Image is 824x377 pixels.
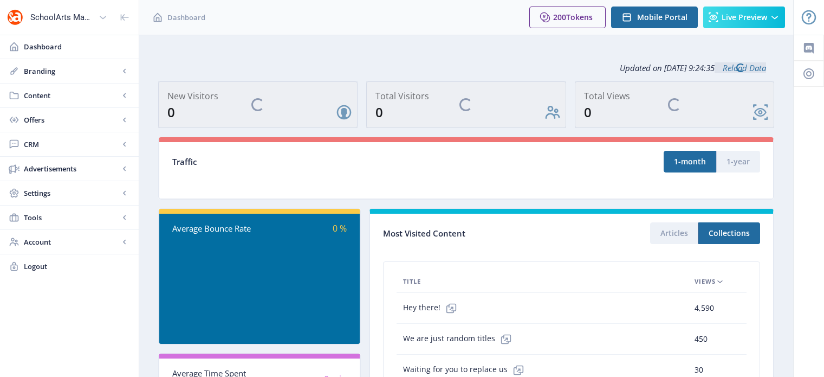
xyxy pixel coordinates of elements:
[167,12,205,23] span: Dashboard
[158,54,774,81] div: Updated on [DATE] 9:24:35
[722,13,767,22] span: Live Preview
[695,363,703,376] span: 30
[698,222,760,244] button: Collections
[7,9,24,26] img: properties.app_icon.png
[650,222,698,244] button: Articles
[333,222,347,234] span: 0 %
[716,151,760,172] button: 1-year
[695,302,714,315] span: 4,590
[30,5,94,29] div: SchoolArts Magazine
[24,212,119,223] span: Tools
[24,66,119,76] span: Branding
[566,12,593,22] span: Tokens
[24,114,119,125] span: Offers
[172,222,259,235] div: Average Bounce Rate
[715,62,766,73] a: Reload Data
[24,41,130,52] span: Dashboard
[695,275,716,288] span: Views
[383,225,572,242] div: Most Visited Content
[24,237,119,247] span: Account
[529,7,606,28] button: 200Tokens
[637,13,687,22] span: Mobile Portal
[403,275,421,288] span: Title
[695,333,708,346] span: 450
[611,7,698,28] button: Mobile Portal
[664,151,716,172] button: 1-month
[403,297,462,319] span: Hey there!
[24,90,119,101] span: Content
[24,139,119,150] span: CRM
[403,328,517,350] span: We are just random titles
[172,156,466,168] div: Traffic
[24,188,119,199] span: Settings
[24,261,130,272] span: Logout
[703,7,785,28] button: Live Preview
[24,163,119,174] span: Advertisements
